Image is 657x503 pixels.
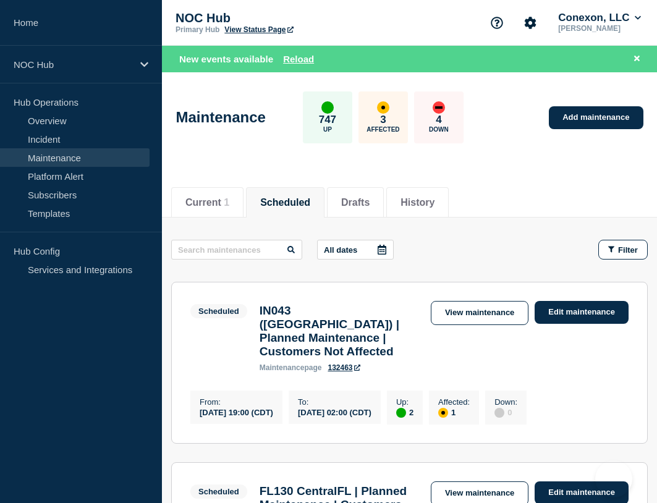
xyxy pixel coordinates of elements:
[321,101,334,114] div: up
[185,197,229,208] button: Current 1
[200,397,273,407] p: From :
[438,397,470,407] p: Affected :
[380,114,386,126] p: 3
[396,408,406,418] div: up
[438,408,448,418] div: affected
[401,197,434,208] button: History
[341,197,370,208] button: Drafts
[433,101,445,114] div: down
[517,10,543,36] button: Account settings
[260,363,322,372] p: page
[298,407,371,417] div: [DATE] 02:00 (CDT)
[494,397,517,407] p: Down :
[328,363,360,372] a: 132463
[549,106,643,129] a: Add maintenance
[224,25,293,34] a: View Status Page
[396,397,413,407] p: Up :
[198,487,239,496] div: Scheduled
[429,126,449,133] p: Down
[484,10,510,36] button: Support
[323,126,332,133] p: Up
[319,114,336,126] p: 747
[200,407,273,417] div: [DATE] 19:00 (CDT)
[556,12,643,24] button: Conexon, LLC
[224,197,229,208] span: 1
[595,460,632,497] iframe: Help Scout Beacon - Open
[367,126,399,133] p: Affected
[260,304,418,358] h3: IN043 ([GEOGRAPHIC_DATA]) | Planned Maintenance | Customers Not Affected
[260,363,305,372] span: maintenance
[176,11,423,25] p: NOC Hub
[179,54,273,64] span: New events available
[556,24,643,33] p: [PERSON_NAME]
[618,245,638,255] span: Filter
[438,407,470,418] div: 1
[14,59,132,70] p: NOC Hub
[494,408,504,418] div: disabled
[436,114,441,126] p: 4
[396,407,413,418] div: 2
[431,301,528,325] a: View maintenance
[324,245,357,255] p: All dates
[598,240,648,260] button: Filter
[171,240,302,260] input: Search maintenances
[176,109,266,126] h1: Maintenance
[317,240,394,260] button: All dates
[198,306,239,316] div: Scheduled
[283,54,314,64] button: Reload
[176,25,219,34] p: Primary Hub
[535,301,629,324] a: Edit maintenance
[298,397,371,407] p: To :
[494,407,517,418] div: 0
[260,197,310,208] button: Scheduled
[377,101,389,114] div: affected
